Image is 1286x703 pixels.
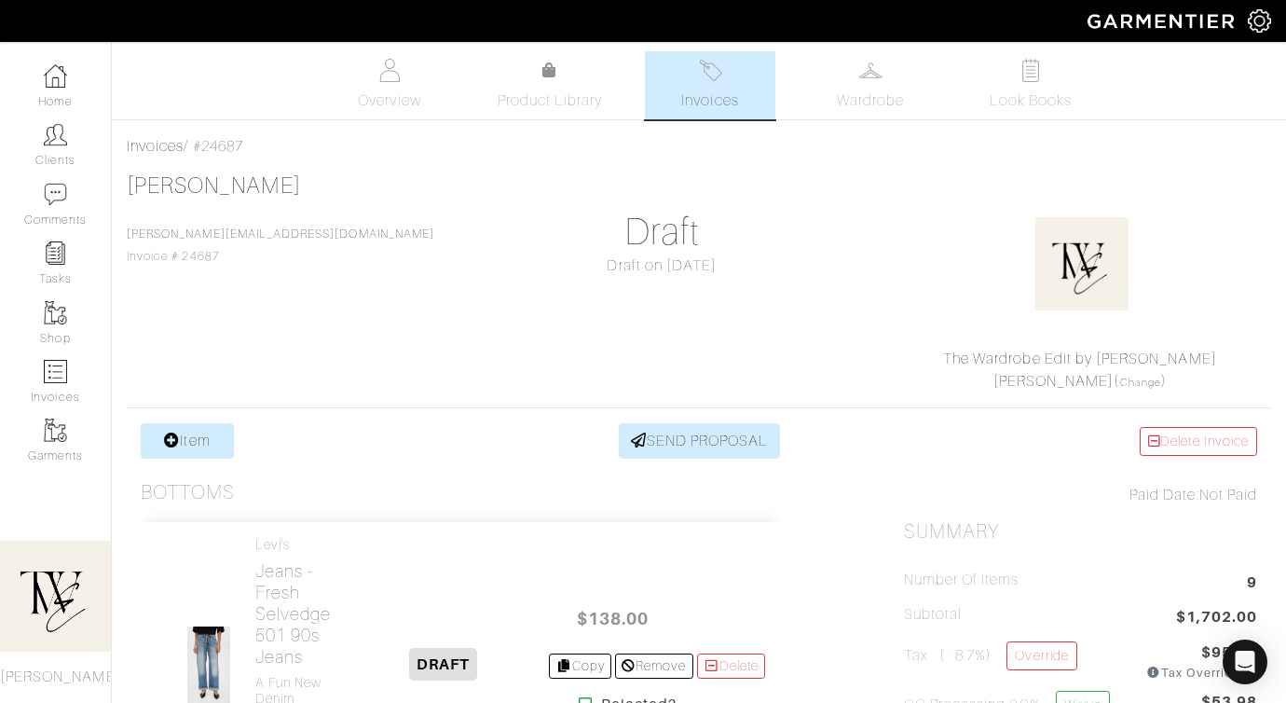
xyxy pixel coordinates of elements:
h5: Subtotal [904,606,962,624]
span: DRAFT [409,648,477,681]
div: Not Paid [904,484,1257,506]
a: Invoices [645,51,775,119]
span: 9 [1247,572,1257,597]
h1: Draft [486,210,839,255]
img: o88SwH9y4G5nFsDJTsWZPGJH.png [1035,217,1129,310]
a: [PERSON_NAME] [127,173,301,198]
h2: Jeans - Fresh Selvedge 501 90s Jeans [255,560,337,668]
a: [PERSON_NAME] [993,373,1115,390]
img: todo-9ac3debb85659649dc8f770b8b6100bb5dab4b48dedcbae339e5042a72dfd3cc.svg [1019,59,1043,82]
h5: Tax ( : 8.7%) [904,641,1077,674]
a: The Wardrobe Edit by [PERSON_NAME] [943,351,1217,367]
img: wardrobe-487a4870c1b7c33e795ec22d11cfc2ed9d08956e64fb3008fe2437562e282088.svg [859,59,882,82]
div: ( ) [911,348,1249,393]
a: Copy [549,654,611,679]
img: orders-icon-0abe47150d42831381b5fb84f609e132dff9fe21cb692f30cb5eec754e2cba89.png [44,360,67,383]
a: Product Library [485,60,615,112]
span: Look Books [990,90,1073,112]
h2: Summary [904,520,1257,544]
a: SEND PROPOSAL [619,423,781,459]
a: [PERSON_NAME][EMAIL_ADDRESS][DOMAIN_NAME] [127,227,434,241]
img: basicinfo-40fd8af6dae0f16599ec9e87c0ef1c0a1fdea2edbe929e3d69a839185d80c458.svg [378,59,402,82]
span: $95.18 [1201,641,1257,664]
h4: Levi's [255,537,337,553]
span: Wardrobe [837,90,904,112]
a: Change [1120,377,1161,388]
h3: Bottoms [141,481,235,504]
a: Invoices [127,138,184,155]
a: Wardrobe [805,51,936,119]
span: Paid Date: [1129,487,1199,503]
span: $1,702.00 [1176,606,1257,631]
div: Tax Overridden [1146,664,1257,682]
img: comment-icon-a0a6a9ef722e966f86d9cbdc48e553b5cf19dbc54f86b18d962a5391bc8f6eb6.png [44,183,67,206]
div: Draft on [DATE] [486,255,839,277]
span: $138.00 [556,599,668,639]
span: Invoices [681,90,738,112]
img: dashboard-icon-dbcd8f5a0b271acd01030246c82b418ddd0df26cd7fceb0bd07c9910d44c42f6.png [44,64,67,88]
a: Override [1006,641,1076,670]
span: Overview [358,90,420,112]
img: reminder-icon-8004d30b9f0a5d33ae49ab947aed9ed385cf756f9e5892f1edd6e32f2345188e.png [44,241,67,265]
a: Item [141,423,234,459]
span: Invoice # 24687 [127,227,434,263]
a: Look Books [965,51,1096,119]
span: Product Library [498,90,603,112]
img: gear-icon-white-bd11855cb880d31180b6d7d6211b90ccbf57a29d726f0c71d8c61bd08dd39cc2.png [1248,9,1271,33]
img: garments-icon-b7da505a4dc4fd61783c78ac3ca0ef83fa9d6f193b1c9dc38574b1d14d53ca28.png [44,419,67,442]
img: orders-27d20c2124de7fd6de4e0e44c1d41de31381a507db9b33961299e4e07d508b8c.svg [699,59,722,82]
img: garments-icon-b7da505a4dc4fd61783c78ac3ca0ef83fa9d6f193b1c9dc38574b1d14d53ca28.png [44,301,67,324]
a: Delete Invoice [1140,427,1257,456]
div: Open Intercom Messenger [1223,640,1267,684]
a: Delete [697,654,766,679]
a: Remove [615,654,692,679]
img: garmentier-logo-header-white-b43fb05a5012e4ada735d5af1a66efaba907eab6374d6393d1fbf88cb4ef424d.png [1078,5,1248,37]
h5: Number of Items [904,572,1019,589]
a: Overview [324,51,455,119]
img: clients-icon-6bae9207a08558b7cb47a8932f037763ab4055f8c8b6bfacd5dc20c3e0201464.png [44,123,67,146]
div: / #24687 [127,135,1271,158]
